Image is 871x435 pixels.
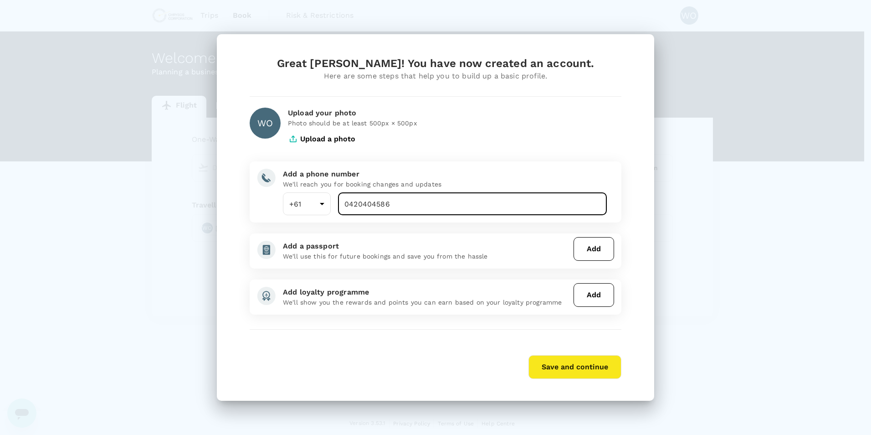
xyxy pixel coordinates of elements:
span: +61 [289,200,301,208]
img: add-loyalty [257,287,276,305]
button: Upload a photo [288,128,355,150]
div: Add loyalty programme [283,287,570,298]
div: Great [PERSON_NAME]! You have now created an account. [250,56,621,71]
div: +61 [283,192,331,215]
img: add-phone-number [257,169,276,187]
div: Upload your photo [288,108,621,119]
button: Save and continue [528,355,621,379]
div: Add a passport [283,241,570,252]
p: We'll show you the rewards and points you can earn based on your loyalty programme [283,298,570,307]
img: add-passport [257,241,276,259]
div: Add a phone number [283,169,607,180]
div: WO [250,108,281,139]
div: Here are some steps that help you to build up a basic profile. [250,71,621,82]
p: Photo should be at least 500px × 500px [288,119,621,128]
button: Add [574,283,614,307]
p: We'll reach you for booking changes and updates [283,180,607,189]
input: Your phone number [338,192,607,215]
p: We'll use this for future bookings and save you from the hassle [283,252,570,261]
button: Add [574,237,614,261]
